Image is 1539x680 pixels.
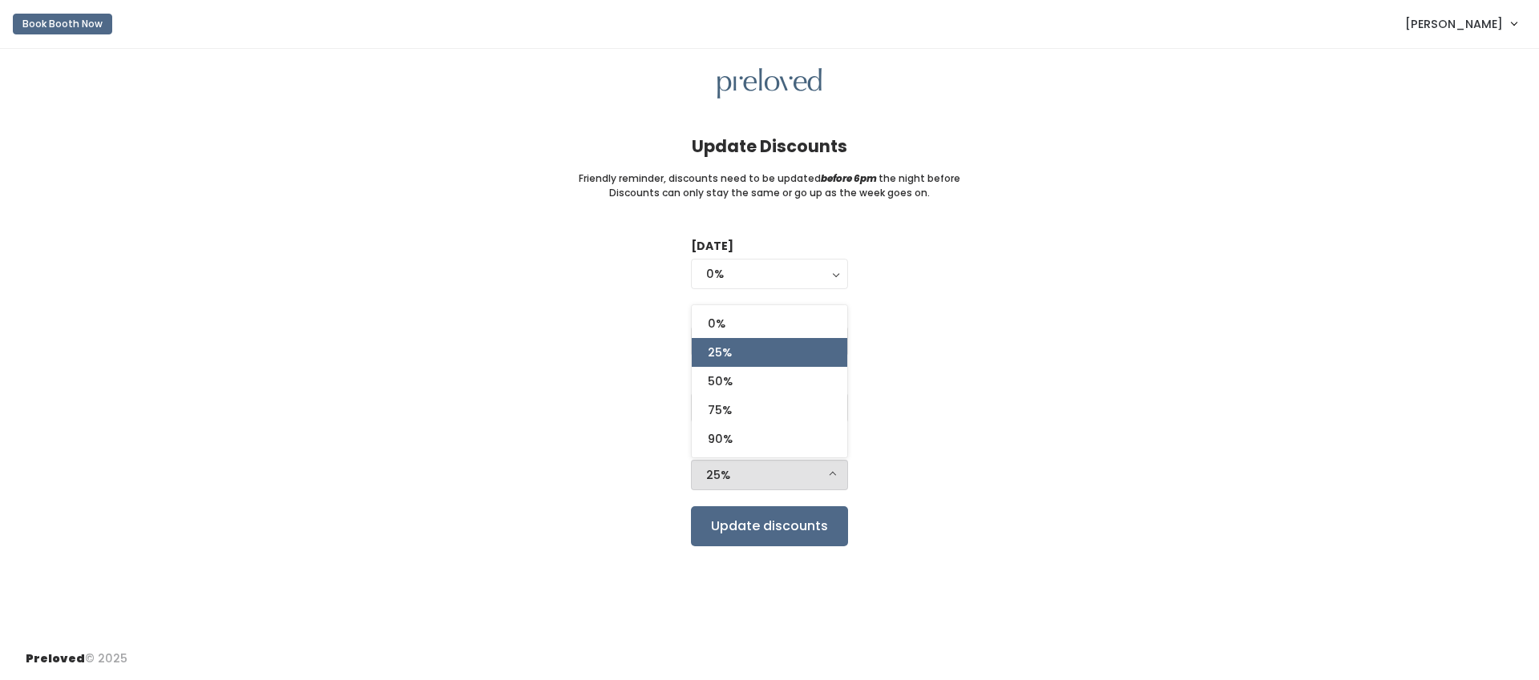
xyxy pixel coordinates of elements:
[708,344,732,361] span: 25%
[691,259,848,289] button: 0%
[26,638,127,667] div: © 2025
[691,460,848,490] button: 25%
[26,650,85,666] span: Preloved
[706,265,833,283] div: 0%
[1405,15,1503,33] span: [PERSON_NAME]
[691,506,848,546] input: Update discounts
[708,401,732,419] span: 75%
[706,466,833,484] div: 25%
[821,171,877,185] i: before 6pm
[717,68,822,99] img: preloved logo
[708,315,725,332] span: 0%
[692,137,847,155] h4: Update Discounts
[609,186,930,200] small: Discounts can only stay the same or go up as the week goes on.
[13,6,112,42] a: Book Booth Now
[13,14,112,34] button: Book Booth Now
[708,372,733,390] span: 50%
[708,430,733,448] span: 90%
[691,238,733,255] label: [DATE]
[579,171,960,186] small: Friendly reminder, discounts need to be updated the night before
[1389,6,1533,41] a: [PERSON_NAME]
